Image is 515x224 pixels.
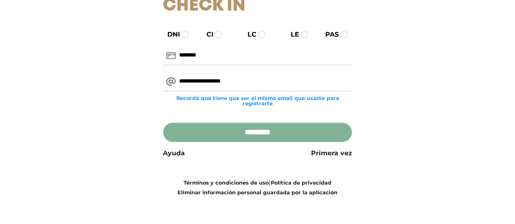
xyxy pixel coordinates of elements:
[271,180,331,186] a: Política de privacidad
[184,180,269,186] a: Términos y condiciones de uso
[178,189,337,196] a: Eliminar información personal guardada por la aplicación
[160,30,180,39] label: DNI
[157,178,358,197] div: |
[318,30,339,39] label: PAS
[283,30,299,39] label: LE
[311,148,352,158] a: Primera vez
[199,30,213,39] label: CI
[163,148,185,158] a: Ayuda
[240,30,256,39] label: LC
[163,96,352,106] small: Recordá que tiene que ser el mismo email que usaste para registrarte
